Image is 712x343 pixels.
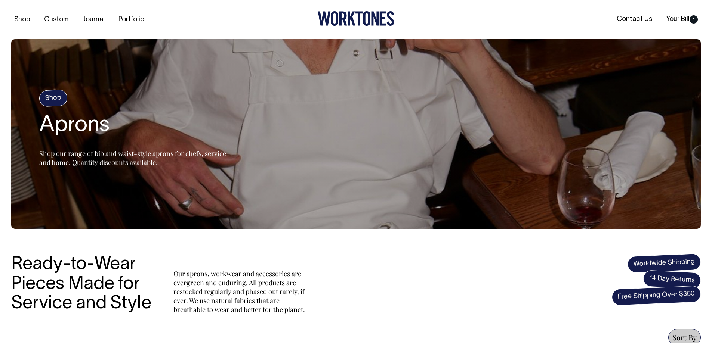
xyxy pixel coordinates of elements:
h3: Ready-to-Wear Pieces Made for Service and Style [11,255,157,314]
span: Shop our range of bib and waist-style aprons for chefs, service and home. Quantity discounts avai... [39,149,226,167]
p: Our aprons, workwear and accessories are evergreen and enduring. All products are restocked regul... [173,269,308,314]
a: Journal [79,13,108,26]
a: Your Bill1 [663,13,701,25]
span: Sort By [672,332,697,342]
a: Custom [41,13,71,26]
a: Shop [11,13,33,26]
span: 14 Day Returns [643,270,701,289]
a: Contact Us [614,13,655,25]
span: Free Shipping Over $350 [611,286,701,306]
span: 1 [690,15,698,24]
h2: Aprons [39,114,226,138]
span: Worldwide Shipping [627,253,701,273]
h4: Shop [39,89,68,107]
a: Portfolio [115,13,147,26]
